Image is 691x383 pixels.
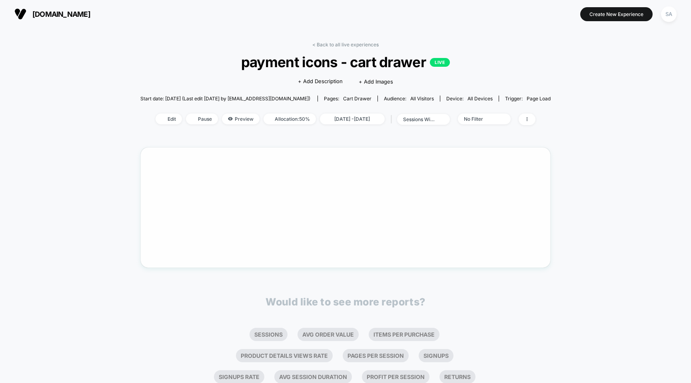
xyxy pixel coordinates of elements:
[186,114,218,124] span: Pause
[236,349,333,362] li: Product Details Views Rate
[266,296,425,308] p: Would like to see more reports?
[140,96,310,102] span: Start date: [DATE] (Last edit [DATE] by [EMAIL_ADDRESS][DOMAIN_NAME])
[250,328,288,341] li: Sessions
[32,10,90,18] span: [DOMAIN_NAME]
[505,96,551,102] div: Trigger:
[659,6,679,22] button: SA
[419,349,453,362] li: Signups
[389,114,397,125] span: |
[298,78,343,86] span: + Add Description
[384,96,434,102] div: Audience:
[430,58,450,67] p: LIVE
[324,96,371,102] div: Pages:
[527,96,551,102] span: Page Load
[369,328,439,341] li: Items Per Purchase
[359,78,393,85] span: + Add Images
[12,8,93,20] button: [DOMAIN_NAME]
[403,116,435,122] div: sessions with impression
[464,116,496,122] div: No Filter
[161,54,530,70] span: payment icons - cart drawer
[156,114,182,124] span: Edit
[14,8,26,20] img: Visually logo
[222,114,260,124] span: Preview
[343,349,409,362] li: Pages Per Session
[580,7,653,21] button: Create New Experience
[264,114,316,124] span: Allocation: 50%
[661,6,677,22] div: SA
[312,42,379,48] a: < Back to all live experiences
[467,96,493,102] span: all devices
[343,96,371,102] span: cart drawer
[410,96,434,102] span: All Visitors
[440,96,499,102] span: Device:
[320,114,385,124] span: [DATE] - [DATE]
[298,328,359,341] li: Avg Order Value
